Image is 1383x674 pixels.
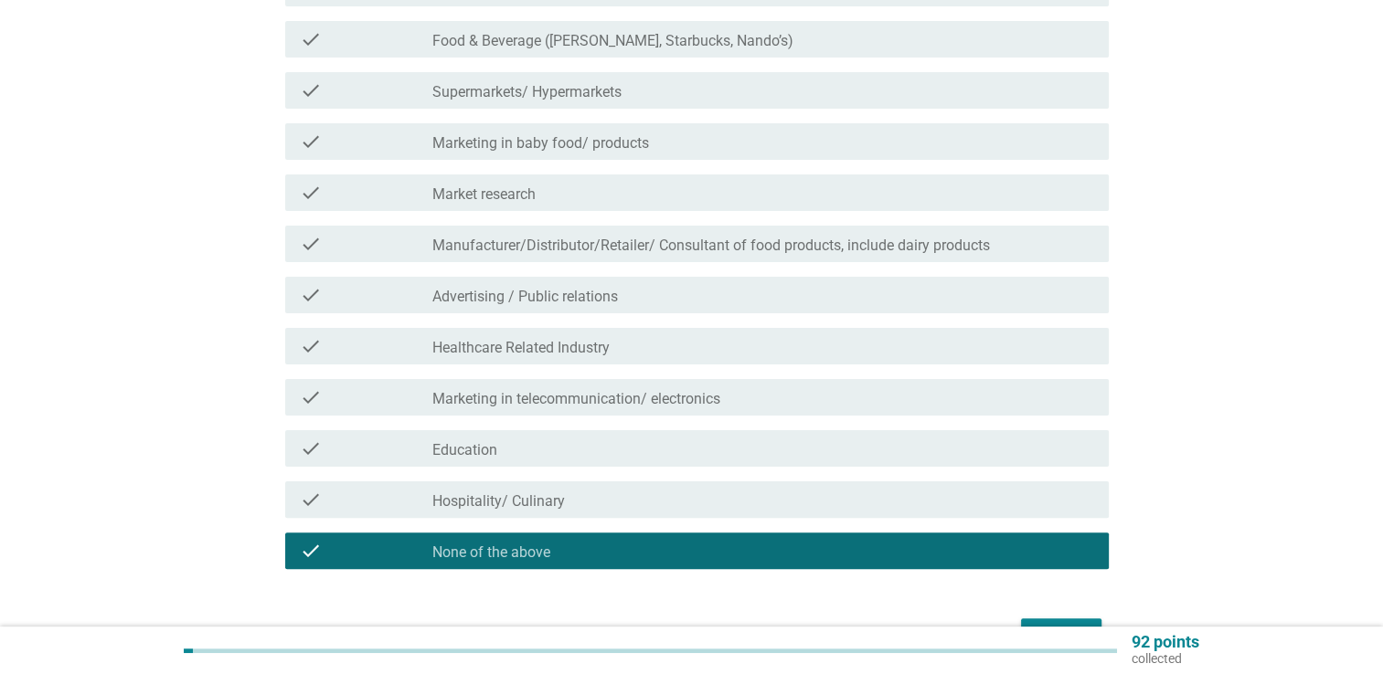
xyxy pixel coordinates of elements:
i: check [300,182,322,204]
label: Manufacturer/Distributor/Retailer/ Consultant of food products, include dairy products [432,237,990,255]
label: Supermarkets/ Hypermarkets [432,83,622,101]
p: collected [1132,650,1199,667]
i: check [300,131,322,153]
label: Marketing in baby food/ products [432,134,649,153]
i: check [300,284,322,306]
i: check [300,28,322,50]
label: Education [432,441,497,459]
div: Next [1036,624,1087,646]
label: Market research [432,185,536,204]
button: Next [1021,618,1101,651]
i: check [300,79,322,101]
i: check [300,233,322,255]
label: Marketing in telecommunication/ electronics [432,390,720,408]
i: check [300,437,322,459]
label: None of the above [432,543,550,562]
label: Healthcare Related Industry [432,339,610,357]
i: check [300,540,322,562]
label: Advertising / Public relations [432,288,618,306]
label: Hospitality/ Culinary [432,492,565,511]
i: check [300,335,322,357]
i: check [300,386,322,408]
label: Food & Beverage ([PERSON_NAME], Starbucks, Nando’s) [432,32,793,50]
i: check [300,489,322,511]
p: 92 points [1132,634,1199,650]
